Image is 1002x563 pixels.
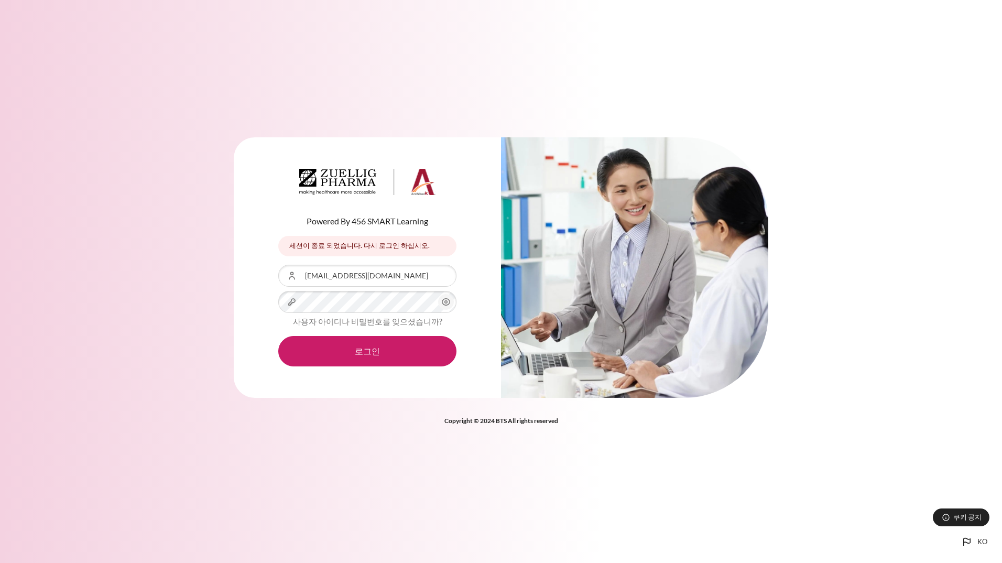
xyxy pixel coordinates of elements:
[278,336,456,366] button: 로그인
[956,532,992,553] button: Languages
[444,417,558,425] strong: Copyright © 2024 BTS All rights reserved
[293,317,442,326] a: 사용자 아이디나 비밀번호를 잊으셨습니까?
[278,265,456,287] input: 사용자 아이디
[299,169,435,195] img: Architeck
[933,508,989,526] button: 쿠키 공지
[977,537,987,547] span: ko
[278,236,456,256] div: 세션이 종료 되었습니다. 다시 로그인 하십시오.
[278,215,456,228] p: Powered By 456 SMART Learning
[299,169,435,199] a: Architeck
[953,512,982,522] span: 쿠키 공지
